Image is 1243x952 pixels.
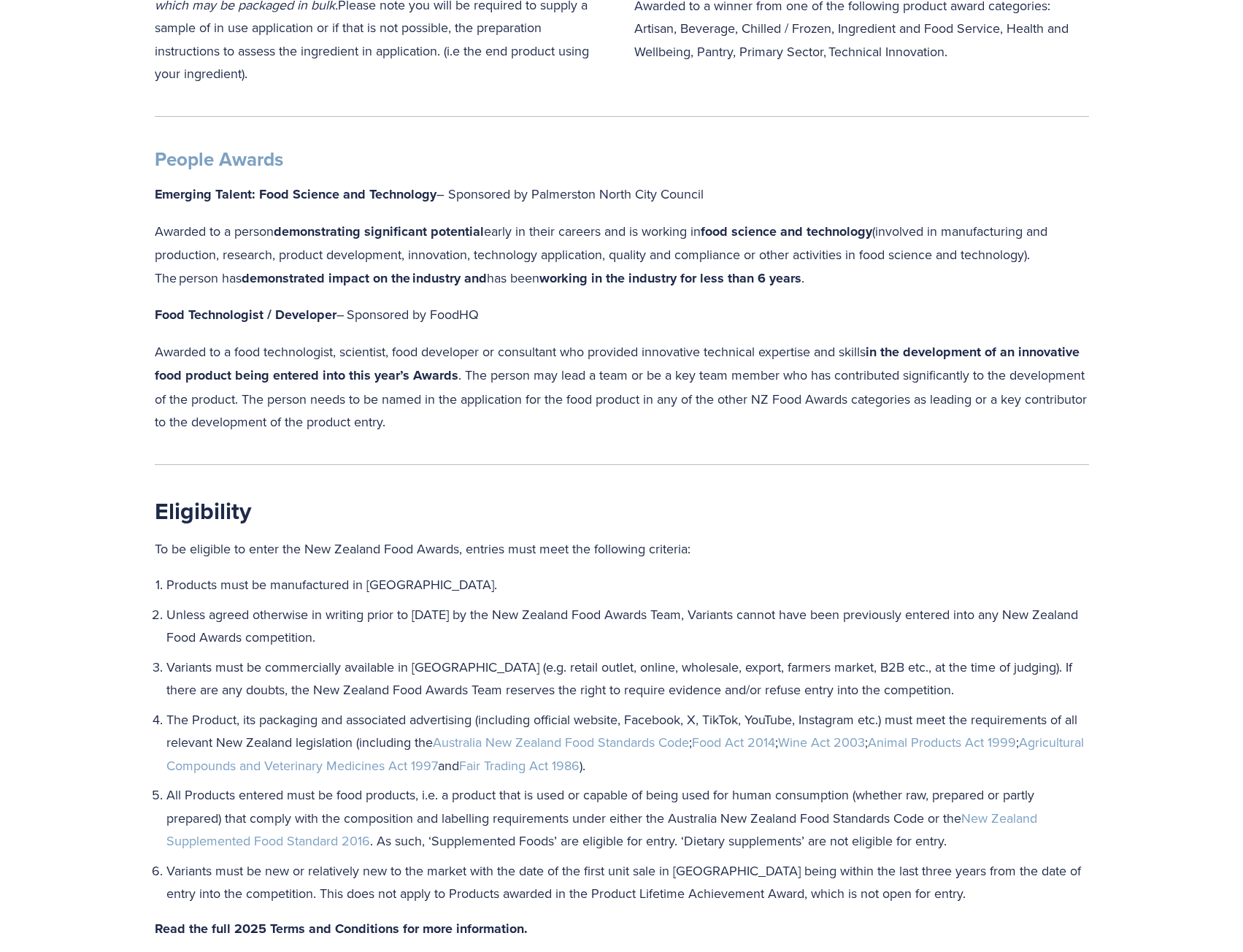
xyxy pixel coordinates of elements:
[459,756,580,775] a: Fair Trading Act 1986
[778,733,865,751] a: Wine Act 2003
[166,733,1088,775] a: Agricultural Compounds and Veterinary Medicines Act 1997
[155,145,283,173] strong: People Awards
[433,733,689,751] a: Australia New Zealand Food Standards Code
[274,222,484,241] strong: demonstrating significant potential
[155,494,251,528] strong: Eligibility
[692,733,775,751] a: Food Act 2014
[155,185,436,204] strong: Emerging Talent: Food Science and Technology
[155,183,1089,207] p: – Sponsored by Palmerston North City Council
[166,708,1089,778] p: The Product, its packaging and associated advertising (including official website, Facebook, X, T...
[155,537,1089,561] p: To be eligible to enter the New Zealand Food Awards, entries must meet the following criteria:
[155,340,1089,434] p: Awarded to a food technologist, scientist, food developer or consultant who provided innovative t...
[166,783,1089,853] p: All Products entered must be food products, i.e. a product that is used or capable of being used ...
[155,919,528,938] strong: Read the full 2025 Terms and Conditions for more information.
[155,305,336,324] strong: Food Technologist / Developer
[868,733,1016,751] a: Animal Products Act 1999
[701,222,872,241] strong: food science and technology
[166,859,1089,905] p: Variants must be new or relatively new to the market with the date of the first unit sale in [GEO...
[242,269,487,288] strong: demonstrated impact on the industry and
[166,656,1089,702] p: Variants must be commercially available in [GEOGRAPHIC_DATA] (e.g. retail outlet, online, wholesa...
[166,603,1089,649] p: Unless agreed otherwise in writing prior to [DATE] by the New Zealand Food Awards Team, Variants ...
[166,573,1089,596] p: Products must be manufactured in [GEOGRAPHIC_DATA].
[155,220,1089,291] p: Awarded to a person early in their careers and is working in (involved in manufacturing and produ...
[539,269,801,288] strong: working in the industry for less than 6 years
[155,303,1089,327] p: – Sponsored by FoodHQ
